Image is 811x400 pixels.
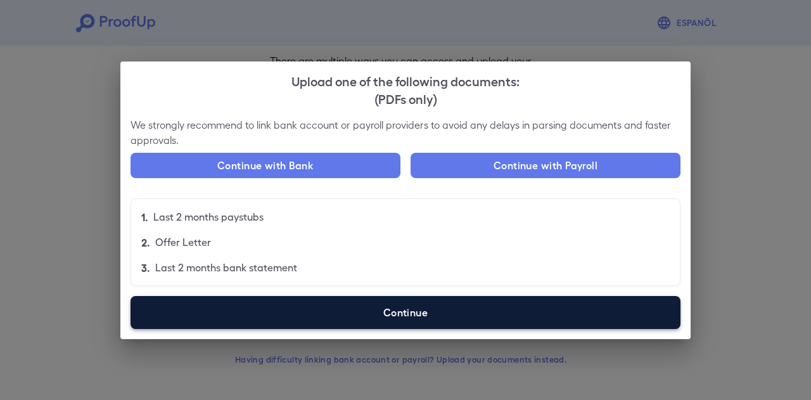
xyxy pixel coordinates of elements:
h2: Upload one of the following documents: [120,61,691,117]
p: 2. [141,235,150,250]
label: Continue [131,296,680,329]
p: Last 2 months bank statement [155,260,297,275]
p: 3. [141,260,150,275]
p: Offer Letter [155,235,211,250]
div: (PDFs only) [131,89,680,107]
p: We strongly recommend to link bank account or payroll providers to avoid any delays in parsing do... [131,117,680,148]
button: Continue with Bank [131,153,400,178]
p: 1. [141,209,148,224]
p: Last 2 months paystubs [153,209,264,224]
button: Continue with Payroll [411,153,680,178]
